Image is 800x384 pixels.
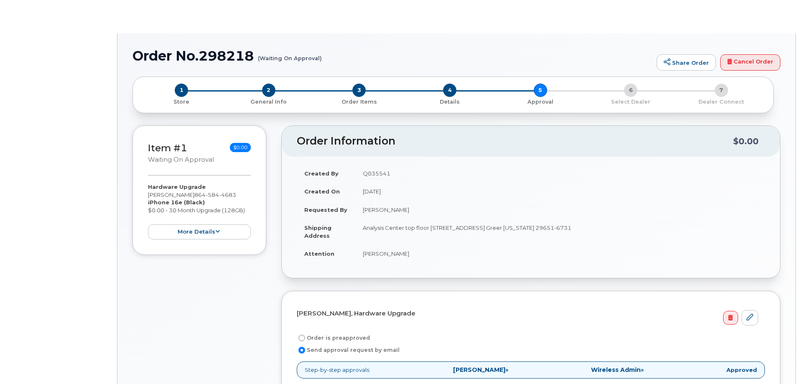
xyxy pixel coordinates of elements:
a: Cancel Order [720,54,780,71]
span: 4 [443,84,456,97]
span: » [453,367,508,373]
button: more details [148,224,251,240]
td: Analysis Center top floor [STREET_ADDRESS] Greer [US_STATE] 29651-6731 [355,219,765,244]
small: (Waiting On Approval) [258,48,322,61]
span: » [591,367,644,373]
input: Send approval request by email [298,347,305,353]
span: 584 [206,191,219,198]
h4: [PERSON_NAME], Hardware Upgrade [297,310,758,317]
span: 2 [262,84,275,97]
span: $0.00 [230,143,251,152]
strong: Shipping Address [304,224,331,239]
strong: Created On [304,188,340,195]
p: Store [143,98,220,106]
td: Q035541 [355,164,765,183]
td: [PERSON_NAME] [355,201,765,219]
span: 864 [194,191,236,198]
label: Order is preapproved [297,333,370,343]
h2: Order Information [297,135,733,147]
td: [PERSON_NAME] [355,244,765,263]
p: General Info [227,98,311,106]
span: 4683 [219,191,236,198]
input: Order is preapproved [298,335,305,341]
a: Item #1 [148,142,187,154]
strong: Hardware Upgrade [148,183,206,190]
strong: iPhone 16e (Black) [148,199,205,206]
p: Details [408,98,492,106]
strong: Requested By [304,206,347,213]
label: Send approval request by email [297,345,400,355]
p: Order Items [317,98,401,106]
div: $0.00 [733,133,759,149]
strong: Created By [304,170,339,177]
strong: Approved [726,366,757,374]
strong: [PERSON_NAME] [453,366,505,374]
strong: Wireless Admin [591,366,641,374]
h1: Order No.298218 [132,48,652,63]
small: Waiting On Approval [148,156,214,163]
a: 1 Store [140,97,224,106]
a: 4 Details [405,97,495,106]
a: Share Order [657,54,716,71]
div: [PERSON_NAME] $0.00 - 30 Month Upgrade (128GB) [148,183,251,239]
a: 2 General Info [224,97,314,106]
span: 1 [175,84,188,97]
strong: Attention [304,250,334,257]
span: 3 [352,84,366,97]
a: 3 Order Items [314,97,405,106]
p: Step-by-step approvals: [297,361,765,379]
td: [DATE] [355,182,765,201]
